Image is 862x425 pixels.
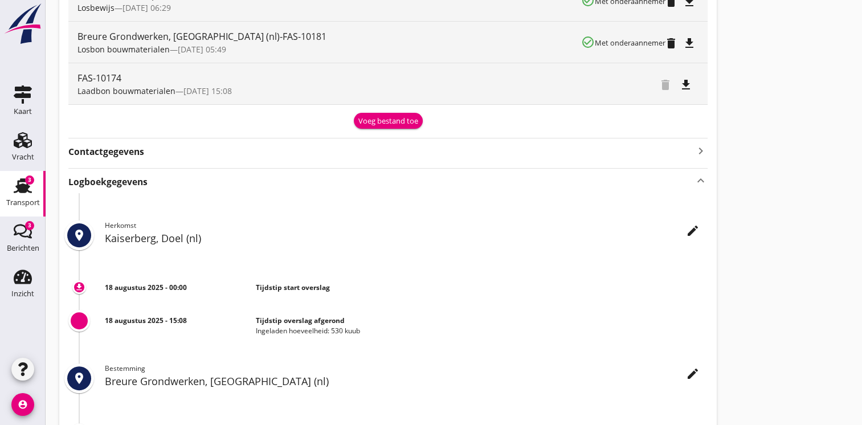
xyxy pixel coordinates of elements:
[77,30,581,43] div: Breure Grondwerken, [GEOGRAPHIC_DATA] (nl)-FAS-10181
[122,2,171,13] span: [DATE] 06:29
[679,78,693,92] i: file_download
[7,244,39,252] div: Berichten
[77,44,170,55] span: Losbon bouwmaterialen
[664,36,678,50] i: delete
[77,43,581,55] div: —
[2,3,43,45] img: logo-small.a267ee39.svg
[11,393,34,416] i: account_circle
[178,44,226,55] span: [DATE] 05:49
[25,221,34,230] div: 3
[358,116,418,127] div: Voeg bestand toe
[77,85,175,96] span: Laadbon bouwmaterialen
[68,175,148,189] strong: Logboekgegevens
[25,175,34,185] div: 3
[105,316,187,325] strong: 18 augustus 2025 - 15:08
[354,113,423,129] button: Voeg bestand toe
[105,374,708,389] h2: Breure Grondwerken, [GEOGRAPHIC_DATA] (nl)
[256,283,330,292] strong: Tijdstip start overslag
[68,145,144,158] strong: Contactgegevens
[686,224,700,238] i: edit
[72,228,86,242] i: place
[11,290,34,297] div: Inzicht
[694,173,708,189] i: keyboard_arrow_up
[105,220,136,230] span: Herkomst
[595,38,665,48] small: Met onderaannemer
[686,367,700,381] i: edit
[72,371,86,385] i: place
[256,326,708,336] div: Ingeladen hoeveelheid: 530 kuub
[77,2,581,14] div: —
[77,2,115,13] span: Losbewijs
[12,153,34,161] div: Vracht
[105,363,145,373] span: Bestemming
[75,283,84,292] i: download
[581,35,595,49] i: check_circle_outline
[694,143,708,158] i: keyboard_arrow_right
[683,36,696,50] i: file_download
[256,316,345,325] strong: Tijdstip overslag afgerond
[14,108,32,115] div: Kaart
[6,199,40,206] div: Transport
[77,71,582,85] div: FAS-10174
[105,283,187,292] strong: 18 augustus 2025 - 00:00
[77,85,582,97] div: —
[183,85,232,96] span: [DATE] 15:08
[105,231,708,246] h2: Kaiserberg, Doel (nl)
